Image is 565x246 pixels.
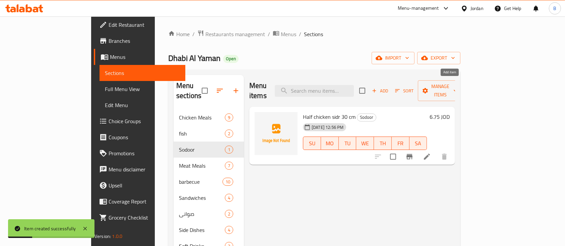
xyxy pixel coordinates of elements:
div: items [225,130,233,138]
span: Edit Menu [105,101,180,109]
span: [DATE] 12:56 PM [309,124,346,131]
span: 4 [225,195,233,201]
div: Menu-management [398,4,439,12]
span: MO [324,139,336,148]
nav: breadcrumb [168,30,460,38]
div: barbecue10 [174,174,244,190]
button: SU [303,137,321,150]
span: Choice Groups [109,117,180,125]
span: Sort [395,87,414,95]
div: items [225,162,233,170]
h2: Menu items [249,81,267,101]
div: items [225,210,233,218]
span: B [553,5,556,12]
div: Side Dishes4 [174,222,244,238]
div: items [225,194,233,202]
button: TH [374,137,392,150]
span: صواني [179,210,225,218]
span: Select all sections [198,84,212,98]
span: Menus [110,53,180,61]
input: search [275,85,354,97]
span: Select to update [386,150,400,164]
span: 1 [225,147,233,153]
img: Half chicken sidr 30 cm [255,112,298,155]
h2: Menu sections [176,81,202,101]
div: Sodoor [357,113,376,121]
a: Branches [94,33,186,49]
span: TH [377,139,389,148]
span: Sandwiches [179,194,225,202]
a: Restaurants management [197,30,265,38]
span: Select section [355,84,369,98]
button: Branch-specific-item [401,149,418,165]
li: / [268,30,270,38]
a: Menus [273,30,296,38]
span: export [423,54,455,62]
a: Full Menu View [100,81,186,97]
span: TU [341,139,354,148]
div: Meat Meals [179,162,225,170]
span: FR [394,139,407,148]
a: Edit Menu [100,97,186,113]
span: 1.0.0 [112,232,122,241]
span: barbecue [179,178,223,186]
button: delete [436,149,452,165]
span: Grocery Checklist [109,214,180,222]
button: Manage items [418,80,463,101]
a: Sections [100,65,186,81]
div: Item created successfully [24,225,76,232]
span: Add [371,87,389,95]
span: Dhabi Al Yaman [168,51,221,66]
a: Upsell [94,177,186,193]
a: Menu disclaimer [94,161,186,177]
button: import [372,52,415,64]
span: fish [179,130,225,138]
span: Menu disclaimer [109,165,180,173]
button: Add [369,86,391,96]
span: Manage items [423,82,457,99]
span: 9 [225,114,233,121]
span: Sodoor [179,146,225,154]
span: Version: [95,232,111,241]
span: Half chicken sidr 30 cm [303,112,356,122]
button: Sort [393,86,415,96]
button: MO [321,137,339,150]
a: Menus [94,49,186,65]
span: Promotions [109,149,180,157]
div: fish2 [174,126,244,142]
button: WE [356,137,374,150]
h6: 6.75 JOD [430,112,450,121]
div: items [225,226,233,234]
span: Open [223,56,239,62]
li: / [299,30,301,38]
span: import [377,54,409,62]
button: TU [339,137,357,150]
button: Add section [228,83,244,99]
span: Sort sections [212,83,228,99]
a: Promotions [94,145,186,161]
span: Side Dishes [179,226,225,234]
span: 7 [225,163,233,169]
a: Choice Groups [94,113,186,129]
span: WE [359,139,371,148]
div: Jordan [470,5,484,12]
span: SA [412,139,425,148]
button: FR [392,137,410,150]
span: Restaurants management [205,30,265,38]
span: Chicken Meals [179,113,225,121]
span: Edit Restaurant [109,21,180,29]
span: 2 [225,131,233,137]
a: Coupons [94,129,186,145]
div: items [225,146,233,154]
div: Chicken Meals9 [174,109,244,126]
div: Sandwiches4 [174,190,244,206]
span: Coverage Report [109,197,180,206]
div: Meat Meals7 [174,158,244,174]
a: Coverage Report [94,193,186,210]
span: Menus [281,30,296,38]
